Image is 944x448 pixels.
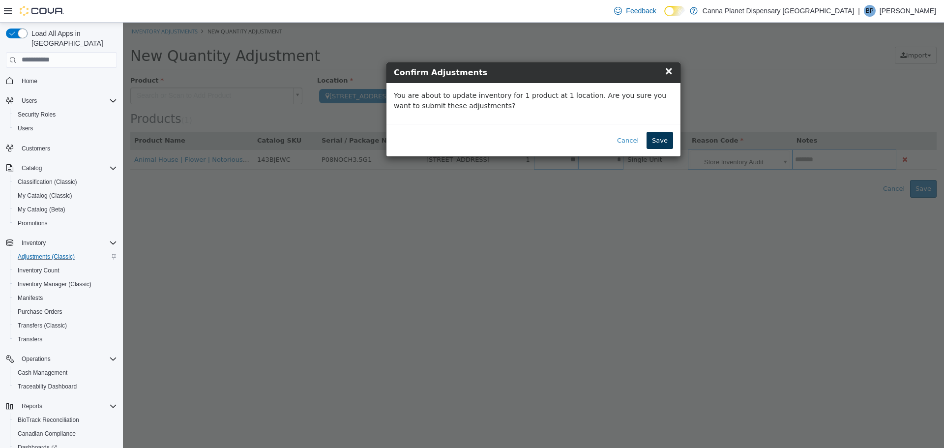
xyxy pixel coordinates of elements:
button: Save [524,109,550,127]
a: Inventory Manager (Classic) [14,278,95,290]
button: Users [18,95,41,107]
span: Users [14,122,117,134]
button: Classification (Classic) [10,175,121,189]
span: Adjustments (Classic) [18,253,75,261]
a: Classification (Classic) [14,176,81,188]
span: My Catalog (Classic) [18,192,72,200]
button: Inventory [18,237,50,249]
span: Inventory Manager (Classic) [14,278,117,290]
span: Classification (Classic) [18,178,77,186]
button: Cash Management [10,366,121,380]
span: Customers [18,142,117,154]
p: [PERSON_NAME] [880,5,936,17]
span: Feedback [626,6,656,16]
span: Load All Apps in [GEOGRAPHIC_DATA] [28,29,117,48]
a: Traceabilty Dashboard [14,381,81,392]
button: Transfers (Classic) [10,319,121,332]
p: You are about to update inventory for 1 product at 1 location. Are you sure you want to submit th... [271,68,550,89]
span: Home [22,77,37,85]
a: My Catalog (Beta) [14,204,69,215]
span: Inventory [18,237,117,249]
span: Operations [18,353,117,365]
input: Dark Mode [664,6,685,16]
span: Users [18,95,117,107]
button: BioTrack Reconciliation [10,413,121,427]
button: Catalog [18,162,46,174]
span: Purchase Orders [18,308,62,316]
button: Cancel [489,109,521,127]
span: Inventory Manager (Classic) [18,280,91,288]
a: Promotions [14,217,52,229]
span: Classification (Classic) [14,176,117,188]
span: Catalog [22,164,42,172]
a: Customers [18,143,54,154]
p: | [858,5,860,17]
span: Home [18,75,117,87]
span: Adjustments (Classic) [14,251,117,263]
a: Transfers [14,333,46,345]
span: Inventory Count [14,265,117,276]
button: Inventory Count [10,264,121,277]
span: Dark Mode [664,16,665,17]
a: Security Roles [14,109,59,120]
a: Inventory Count [14,265,63,276]
span: × [541,42,550,54]
button: Reports [2,399,121,413]
button: Users [10,121,121,135]
span: Canadian Compliance [18,430,76,438]
span: Traceabilty Dashboard [14,381,117,392]
span: Purchase Orders [14,306,117,318]
button: Users [2,94,121,108]
button: Purchase Orders [10,305,121,319]
p: Canna Planet Dispensary [GEOGRAPHIC_DATA] [703,5,854,17]
a: Canadian Compliance [14,428,80,440]
span: Manifests [14,292,117,304]
span: Users [18,124,33,132]
span: Transfers [18,335,42,343]
a: Feedback [610,1,660,21]
span: My Catalog (Beta) [18,206,65,213]
div: Binal Patel [864,5,876,17]
span: BioTrack Reconciliation [18,416,79,424]
span: Reports [22,402,42,410]
a: Home [18,75,41,87]
span: Traceabilty Dashboard [18,383,77,390]
a: My Catalog (Classic) [14,190,76,202]
span: Customers [22,145,50,152]
span: Cash Management [18,369,67,377]
button: Reports [18,400,46,412]
span: Transfers [14,333,117,345]
a: BioTrack Reconciliation [14,414,83,426]
span: Inventory Count [18,267,59,274]
button: Operations [18,353,55,365]
button: Promotions [10,216,121,230]
span: My Catalog (Classic) [14,190,117,202]
button: Traceabilty Dashboard [10,380,121,393]
button: Home [2,74,121,88]
button: Manifests [10,291,121,305]
img: Cova [20,6,64,16]
button: Adjustments (Classic) [10,250,121,264]
span: Security Roles [14,109,117,120]
button: Operations [2,352,121,366]
button: Transfers [10,332,121,346]
button: Canadian Compliance [10,427,121,441]
button: My Catalog (Classic) [10,189,121,203]
span: Users [22,97,37,105]
a: Manifests [14,292,47,304]
button: Inventory [2,236,121,250]
button: My Catalog (Beta) [10,203,121,216]
span: Operations [22,355,51,363]
a: Adjustments (Classic) [14,251,79,263]
button: Inventory Manager (Classic) [10,277,121,291]
span: Manifests [18,294,43,302]
span: My Catalog (Beta) [14,204,117,215]
a: Transfers (Classic) [14,320,71,331]
span: Catalog [18,162,117,174]
span: BioTrack Reconciliation [14,414,117,426]
span: Transfers (Classic) [14,320,117,331]
span: Security Roles [18,111,56,119]
h4: Confirm Adjustments [271,44,550,56]
button: Catalog [2,161,121,175]
span: Canadian Compliance [14,428,117,440]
